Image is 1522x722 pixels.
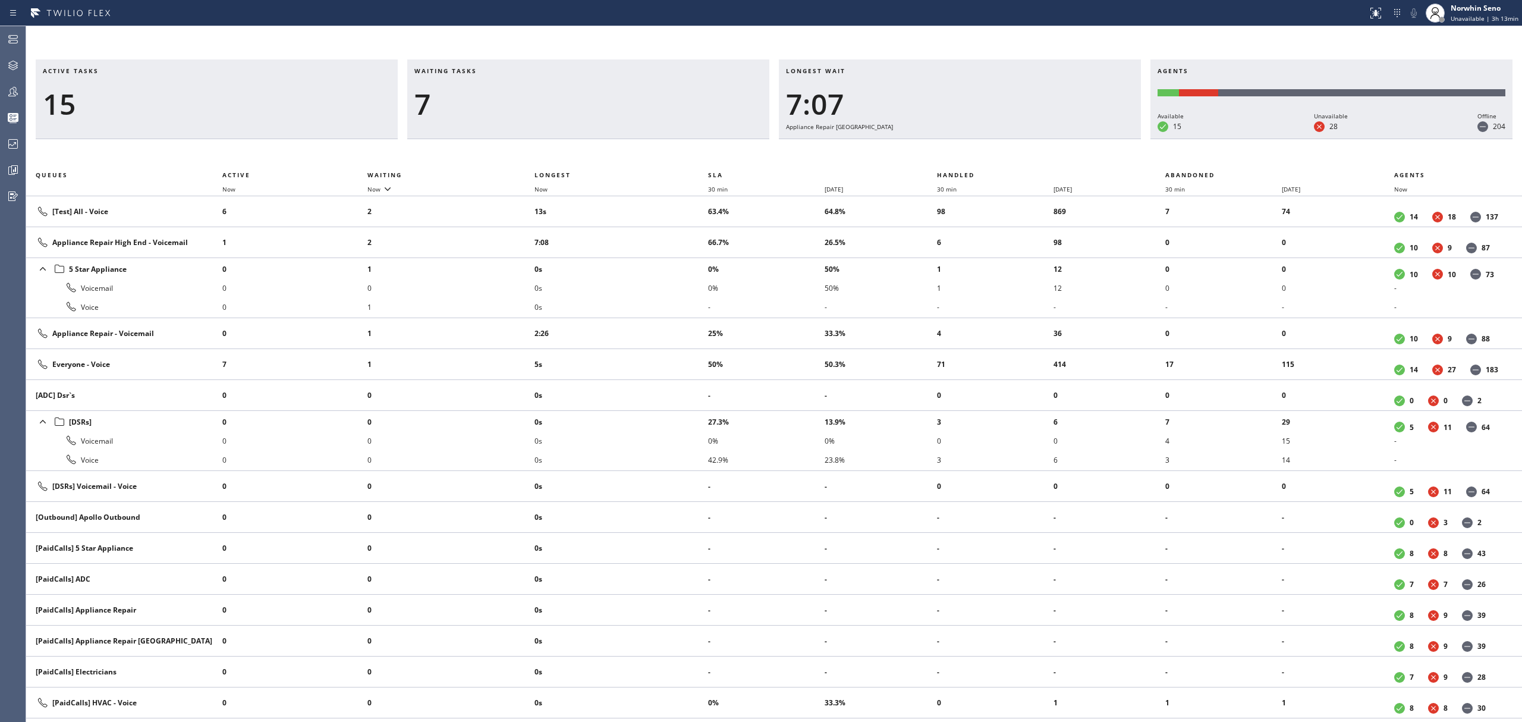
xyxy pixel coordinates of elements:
li: 0s [534,297,708,316]
dt: Unavailable [1432,212,1443,222]
span: SLA [708,171,723,179]
dd: 3 [1444,517,1448,528]
li: 0 [222,412,367,431]
li: 0 [937,431,1054,450]
dt: Offline [1466,334,1477,344]
div: [Outbound] Apollo Outbound [36,512,213,522]
dd: 39 [1477,641,1486,651]
dt: Unavailable [1428,641,1439,652]
li: 0 [367,431,535,450]
dt: Available [1394,641,1405,652]
dd: 7 [1444,579,1448,589]
li: 0s [534,477,708,496]
li: - [1282,601,1394,620]
li: 50% [825,259,937,278]
li: 0 [1282,324,1394,343]
li: 0s [534,508,708,527]
dt: Offline [1466,422,1477,432]
dd: 11 [1444,486,1452,497]
li: 0s [534,450,708,469]
span: 30 min [1165,185,1185,193]
li: 1 [367,297,535,316]
li: - [1054,601,1166,620]
dt: Unavailable [1432,243,1443,253]
div: Voice [36,453,213,467]
li: 0 [1054,431,1166,450]
dt: Unavailable [1432,334,1443,344]
dd: 27 [1448,365,1456,375]
li: 2 [367,233,535,252]
li: 25% [708,324,825,343]
li: 115 [1282,355,1394,374]
span: [DATE] [1282,185,1300,193]
dd: 26 [1477,579,1486,589]
div: Voice [36,300,213,314]
dd: 9 [1444,641,1448,651]
li: - [825,663,937,682]
li: - [1282,508,1394,527]
dt: Unavailable [1428,422,1439,432]
li: 98 [937,202,1054,221]
li: 0s [534,278,708,297]
li: 0 [222,508,367,527]
li: 869 [1054,202,1166,221]
li: 0 [222,324,367,343]
dt: Available [1394,269,1405,280]
li: - [708,663,825,682]
li: 4 [937,324,1054,343]
span: Agents [1158,67,1188,75]
li: - [825,601,937,620]
dd: 73 [1486,269,1494,280]
li: 0 [367,601,535,620]
li: 0 [1282,278,1394,297]
li: 0% [708,431,825,450]
div: Appliance Repair [GEOGRAPHIC_DATA] [786,121,1134,132]
li: 14 [1282,450,1394,469]
dt: Unavailable [1314,121,1325,132]
dt: Offline [1462,641,1473,652]
dd: 64 [1482,422,1490,432]
div: [DSRs] [36,413,213,430]
li: 0 [367,386,535,405]
li: - [1394,297,1508,316]
dd: 5 [1410,422,1414,432]
span: Longest wait [786,67,845,75]
dt: Unavailable [1428,579,1439,590]
div: [DSRs] Voicemail - Voice [36,479,213,494]
li: 50% [825,278,937,297]
li: - [825,386,937,405]
li: - [1054,663,1166,682]
dd: 39 [1477,610,1486,620]
li: - [1394,278,1508,297]
li: - [1282,539,1394,558]
div: 7 [414,87,762,121]
li: 3 [937,412,1054,431]
li: 42.9% [708,450,825,469]
span: Now [367,185,380,193]
div: Appliance Repair - Voicemail [36,327,213,341]
li: 0 [222,570,367,589]
dd: 8 [1410,641,1414,651]
dd: 87 [1482,243,1490,253]
li: - [1165,508,1282,527]
dt: Offline [1462,610,1473,621]
span: Unavailable | 3h 13min [1451,14,1518,23]
li: 6 [937,233,1054,252]
span: Now [1394,185,1407,193]
li: - [1165,632,1282,651]
dt: Unavailable [1428,548,1439,559]
li: - [1054,297,1166,316]
li: 12 [1054,259,1166,278]
li: - [937,632,1054,651]
dt: Available [1394,517,1405,528]
dd: 8 [1444,548,1448,558]
dd: 137 [1486,212,1498,222]
span: [DATE] [825,185,843,193]
li: 23.8% [825,450,937,469]
span: Queues [36,171,68,179]
dt: Offline [1462,517,1473,528]
li: 414 [1054,355,1166,374]
dt: Unavailable [1432,365,1443,375]
div: Voicemail [36,434,213,448]
dt: Available [1394,395,1405,406]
